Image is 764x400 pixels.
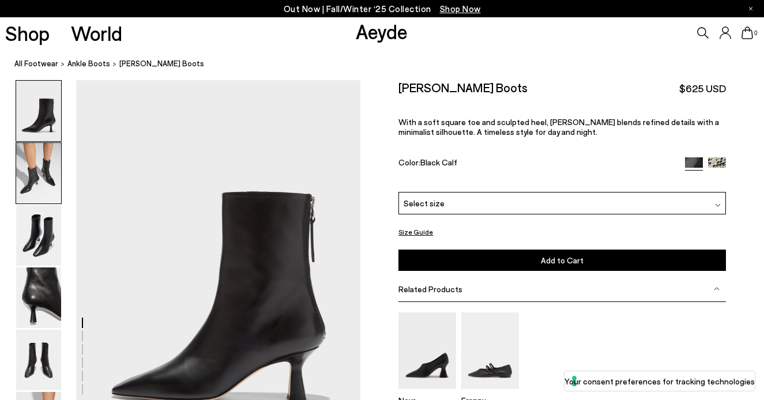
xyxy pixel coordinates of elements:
[398,225,433,239] button: Size Guide
[398,157,674,171] div: Color:
[284,2,481,16] p: Out Now | Fall/Winter ‘25 Collection
[404,197,445,209] span: Select size
[398,312,456,389] img: Nova Regal Pumps
[564,375,755,387] label: Your consent preferences for tracking technologies
[398,80,528,95] h2: [PERSON_NAME] Boots
[14,58,58,70] a: All Footwear
[714,286,720,292] img: svg%3E
[398,250,726,271] button: Add to Cart
[16,330,61,390] img: Elina Ankle Boots - Image 5
[16,267,61,328] img: Elina Ankle Boots - Image 4
[461,312,519,389] img: Franny Double-Strap Flats
[564,371,755,391] button: Your consent preferences for tracking technologies
[356,19,408,43] a: Aeyde
[541,255,584,265] span: Add to Cart
[119,58,204,70] span: [PERSON_NAME] Boots
[679,81,726,96] span: $625 USD
[16,81,61,141] img: Elina Ankle Boots - Image 1
[67,58,110,70] a: ankle boots
[753,30,759,36] span: 0
[715,202,721,208] img: svg%3E
[67,59,110,68] span: ankle boots
[16,205,61,266] img: Elina Ankle Boots - Image 3
[398,117,719,137] span: With a soft square toe and sculpted heel, [PERSON_NAME] blends refined details with a minimalist ...
[742,27,753,39] a: 0
[398,284,462,294] span: Related Products
[16,143,61,203] img: Elina Ankle Boots - Image 2
[5,23,50,43] a: Shop
[440,3,481,14] span: Navigate to /collections/new-in
[71,23,122,43] a: World
[420,157,457,167] span: Black Calf
[14,48,764,80] nav: breadcrumb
